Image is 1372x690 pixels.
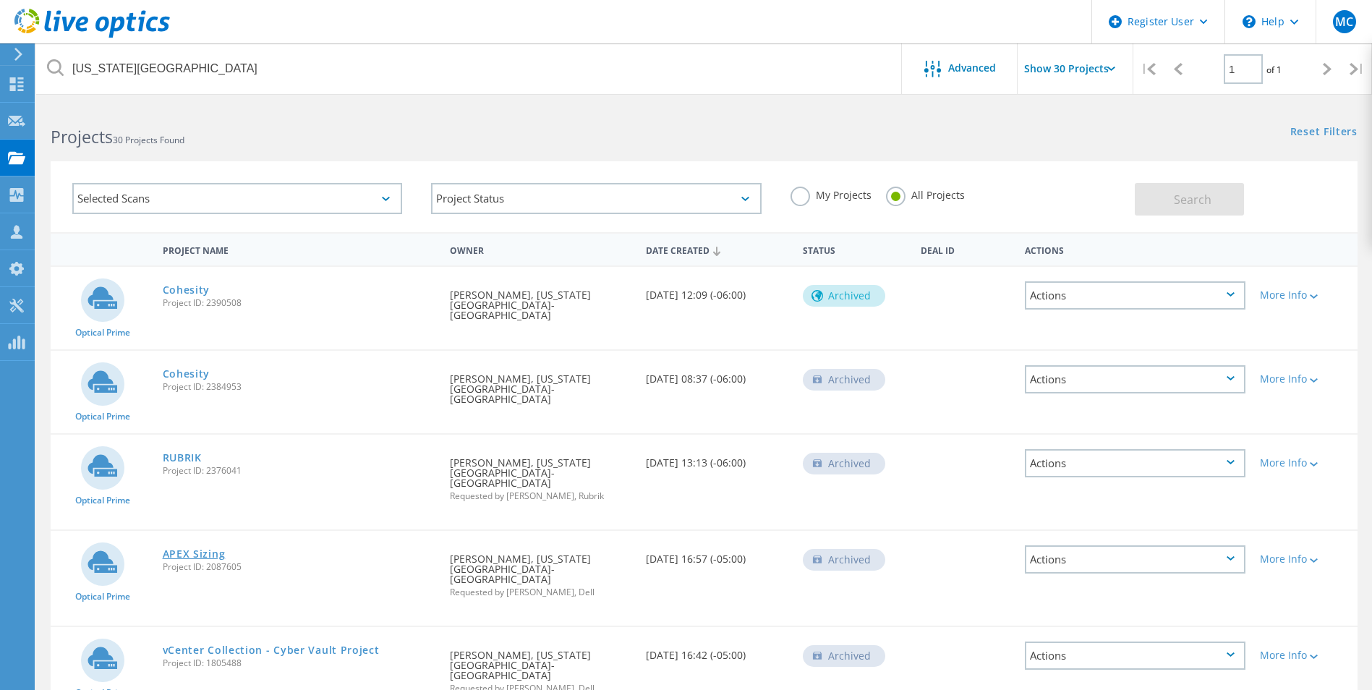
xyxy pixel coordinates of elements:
a: Reset Filters [1290,127,1358,139]
div: [DATE] 12:09 (-06:00) [639,267,796,315]
div: Project Status [431,183,761,214]
div: Archived [803,369,885,391]
b: Projects [51,125,113,148]
svg: \n [1243,15,1256,28]
span: Optical Prime [75,328,130,337]
div: | [1342,43,1372,95]
div: Deal Id [913,236,1018,263]
div: Actions [1025,449,1245,477]
a: Cohesity [163,369,210,379]
span: Optical Prime [75,412,130,421]
span: Project ID: 1805488 [163,659,436,668]
div: Actions [1018,236,1253,263]
div: Actions [1025,642,1245,670]
span: 30 Projects Found [113,134,184,146]
div: Actions [1025,281,1245,310]
button: Search [1135,183,1244,216]
span: Requested by [PERSON_NAME], Rubrik [450,492,631,501]
div: [PERSON_NAME], [US_STATE][GEOGRAPHIC_DATA]-[GEOGRAPHIC_DATA] [443,531,639,611]
span: Advanced [948,63,996,73]
label: My Projects [791,187,872,200]
a: Live Optics Dashboard [14,30,170,41]
a: Cohesity [163,285,210,295]
div: Actions [1025,365,1245,393]
div: Status [796,236,913,263]
div: [DATE] 13:13 (-06:00) [639,435,796,482]
div: Project Name [155,236,443,263]
a: APEX Sizing [163,549,226,559]
div: [PERSON_NAME], [US_STATE][GEOGRAPHIC_DATA]-[GEOGRAPHIC_DATA] [443,267,639,335]
span: Search [1174,192,1211,208]
div: [DATE] 08:37 (-06:00) [639,351,796,399]
a: vCenter Collection - Cyber Vault Project [163,645,380,655]
label: All Projects [886,187,965,200]
a: RUBRIK [163,453,202,463]
div: Archived [803,549,885,571]
div: | [1133,43,1163,95]
div: [DATE] 16:42 (-05:00) [639,627,796,675]
input: Search projects by name, owner, ID, company, etc [36,43,903,94]
span: Project ID: 2390508 [163,299,436,307]
span: Requested by [PERSON_NAME], Dell [450,588,631,597]
div: More Info [1260,554,1350,564]
span: Optical Prime [75,496,130,505]
div: Selected Scans [72,183,402,214]
div: Owner [443,236,639,263]
div: More Info [1260,374,1350,384]
span: Project ID: 2384953 [163,383,436,391]
div: Archived [803,285,885,307]
div: [PERSON_NAME], [US_STATE][GEOGRAPHIC_DATA]-[GEOGRAPHIC_DATA] [443,351,639,419]
span: Project ID: 2376041 [163,467,436,475]
span: MC [1335,16,1353,27]
span: Optical Prime [75,592,130,601]
div: More Info [1260,458,1350,468]
div: More Info [1260,650,1350,660]
div: Actions [1025,545,1245,574]
div: More Info [1260,290,1350,300]
div: [PERSON_NAME], [US_STATE][GEOGRAPHIC_DATA]-[GEOGRAPHIC_DATA] [443,435,639,515]
div: Archived [803,645,885,667]
div: Date Created [639,236,796,263]
span: of 1 [1266,64,1282,76]
div: [DATE] 16:57 (-05:00) [639,531,796,579]
span: Project ID: 2087605 [163,563,436,571]
div: Archived [803,453,885,474]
